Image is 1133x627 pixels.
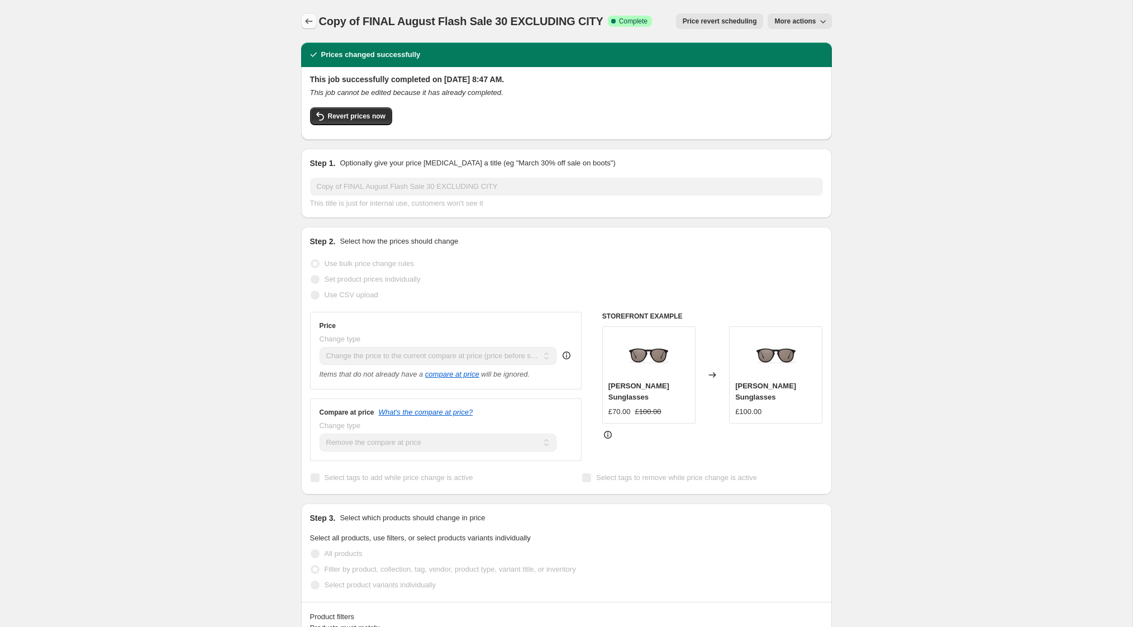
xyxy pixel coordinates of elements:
[320,321,336,330] h3: Price
[481,370,530,378] i: will be ignored.
[310,236,336,247] h2: Step 2.
[774,17,816,26] span: More actions
[619,17,648,26] span: Complete
[340,512,485,524] p: Select which products should change in price
[320,335,361,343] span: Change type
[735,382,796,401] span: [PERSON_NAME] Sunglasses
[320,408,374,417] h3: Compare at price
[325,565,576,573] span: Filter by product, collection, tag, vendor, product type, variant title, or inventory
[310,74,823,85] h2: This job successfully completed on [DATE] 8:47 AM.
[321,49,421,60] h2: Prices changed successfully
[325,581,436,589] span: Select product variants individually
[325,259,414,268] span: Use bulk price change rules
[735,406,761,417] div: £100.00
[325,549,363,558] span: All products
[320,370,423,378] i: Items that do not already have a
[325,291,378,299] span: Use CSV upload
[310,107,392,125] button: Revert prices now
[325,275,421,283] span: Set product prices individually
[635,406,661,417] strike: £100.00
[425,370,479,378] button: compare at price
[626,332,671,377] img: 32066-C1_1_80x.jpg
[768,13,831,29] button: More actions
[325,473,473,482] span: Select tags to add while price change is active
[301,13,317,29] button: Price change jobs
[596,473,757,482] span: Select tags to remove while price change is active
[340,158,615,169] p: Optionally give your price [MEDICAL_DATA] a title (eg "March 30% off sale on boots")
[754,332,798,377] img: 32066-C1_1_80x.jpg
[602,312,823,321] h6: STOREFRONT EXAMPLE
[310,178,823,196] input: 30% off holiday sale
[310,611,823,623] div: Product filters
[676,13,764,29] button: Price revert scheduling
[320,421,361,430] span: Change type
[683,17,757,26] span: Price revert scheduling
[608,382,669,401] span: [PERSON_NAME] Sunglasses
[561,350,572,361] div: help
[379,408,473,416] button: What's the compare at price?
[328,112,385,121] span: Revert prices now
[310,88,503,97] i: This job cannot be edited because it has already completed.
[310,158,336,169] h2: Step 1.
[319,15,603,27] span: Copy of FINAL August Flash Sale 30 EXCLUDING CITY
[340,236,458,247] p: Select how the prices should change
[310,199,483,207] span: This title is just for internal use, customers won't see it
[310,534,531,542] span: Select all products, use filters, or select products variants individually
[310,512,336,524] h2: Step 3.
[608,406,631,417] div: £70.00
